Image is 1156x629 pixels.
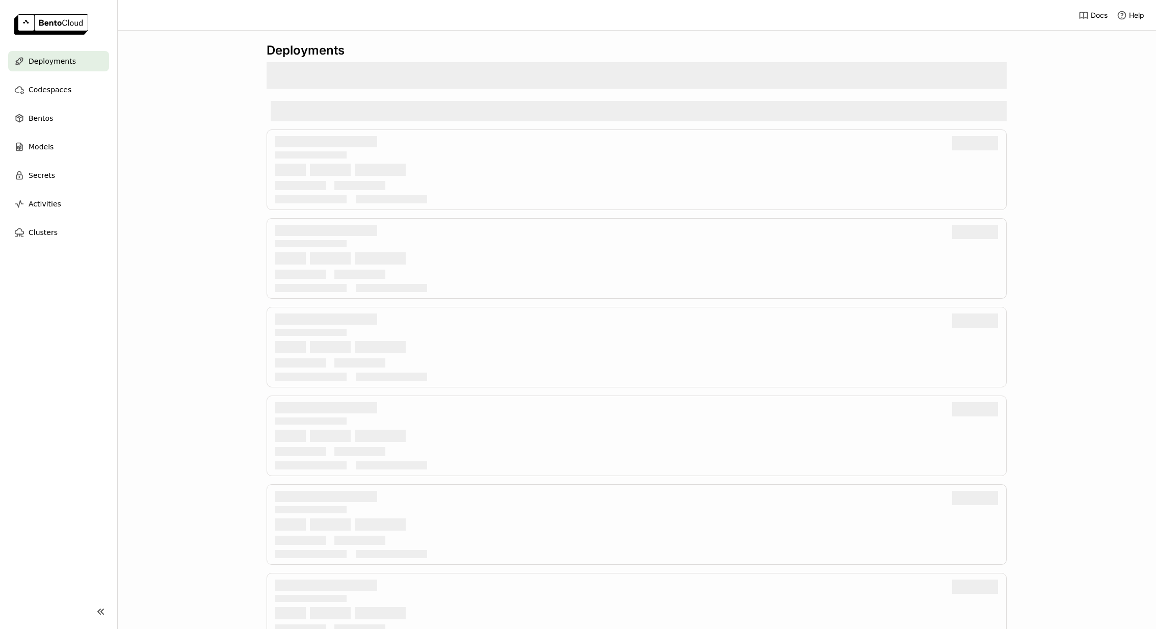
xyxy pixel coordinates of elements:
span: Deployments [29,55,76,67]
span: Models [29,141,54,153]
a: Bentos [8,108,109,128]
a: Activities [8,194,109,214]
span: Secrets [29,169,55,181]
span: Bentos [29,112,53,124]
div: Deployments [267,43,1007,58]
span: Activities [29,198,61,210]
a: Secrets [8,165,109,186]
span: Clusters [29,226,58,239]
span: Help [1129,11,1144,20]
img: logo [14,14,88,35]
a: Docs [1079,10,1108,20]
a: Models [8,137,109,157]
a: Clusters [8,222,109,243]
div: Help [1117,10,1144,20]
span: Docs [1091,11,1108,20]
span: Codespaces [29,84,71,96]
